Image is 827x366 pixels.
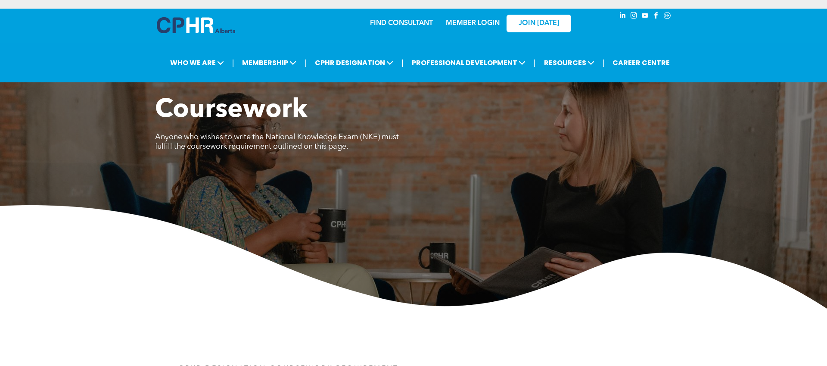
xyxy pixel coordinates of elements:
a: MEMBER LOGIN [446,20,500,27]
img: A blue and white logo for cp alberta [157,17,235,33]
a: Social network [662,11,672,22]
li: | [603,54,605,72]
span: CPHR DESIGNATION [312,55,396,71]
a: facebook [651,11,661,22]
a: youtube [640,11,650,22]
li: | [305,54,307,72]
span: Coursework [155,97,308,123]
li: | [401,54,404,72]
li: | [534,54,536,72]
span: PROFESSIONAL DEVELOPMENT [409,55,528,71]
li: | [232,54,234,72]
a: linkedin [618,11,627,22]
span: MEMBERSHIP [239,55,299,71]
a: instagram [629,11,638,22]
span: WHO WE ARE [168,55,227,71]
a: CAREER CENTRE [610,55,672,71]
span: JOIN [DATE] [519,19,559,28]
a: JOIN [DATE] [507,15,571,32]
span: RESOURCES [541,55,597,71]
a: FIND CONSULTANT [370,20,433,27]
span: Anyone who wishes to write the National Knowledge Exam (NKE) must fulfill the coursework requirem... [155,133,399,150]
